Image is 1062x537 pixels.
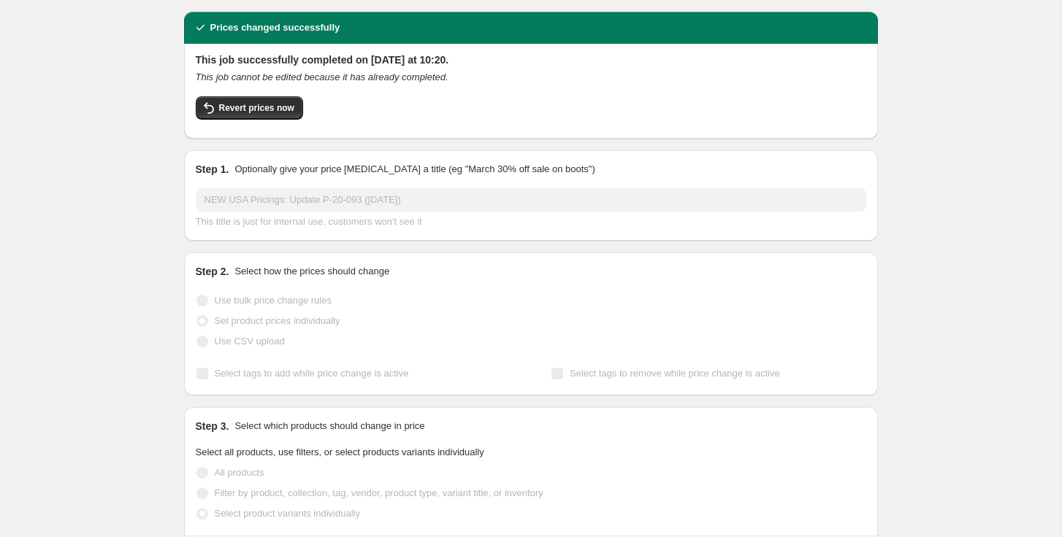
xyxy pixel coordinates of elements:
h2: Step 2. [196,264,229,279]
h2: Step 1. [196,162,229,177]
span: Use bulk price change rules [215,295,332,306]
h2: Step 3. [196,419,229,433]
span: This title is just for internal use, customers won't see it [196,216,422,227]
span: Use CSV upload [215,336,285,347]
p: Select which products should change in price [234,419,424,433]
span: All products [215,467,264,478]
h2: Prices changed successfully [210,20,340,35]
span: Select tags to add while price change is active [215,368,409,379]
input: 30% off holiday sale [196,188,866,212]
span: Select all products, use filters, or select products variants individually [196,447,484,457]
span: Revert prices now [219,102,294,114]
p: Select how the prices should change [234,264,389,279]
p: Optionally give your price [MEDICAL_DATA] a title (eg "March 30% off sale on boots") [234,162,595,177]
span: Select tags to remove while price change is active [570,368,780,379]
span: Filter by product, collection, tag, vendor, product type, variant title, or inventory [215,487,543,498]
h2: This job successfully completed on [DATE] at 10:20. [196,53,866,67]
span: Select product variants individually [215,508,360,519]
span: Set product prices individually [215,315,340,326]
i: This job cannot be edited because it has already completed. [196,72,448,82]
button: Revert prices now [196,96,303,120]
